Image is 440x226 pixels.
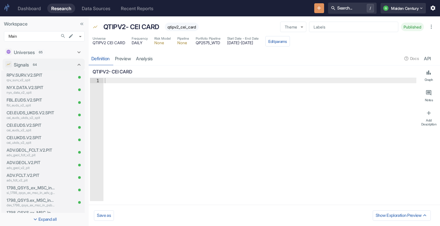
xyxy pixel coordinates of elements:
div: resource tabs [89,52,440,65]
div: Main [4,31,85,42]
span: Universe [93,36,125,41]
p: nyx_data_v2_spit [7,90,55,95]
a: Dashboard [14,4,45,13]
p: QTIPV2- CEI CARD [103,22,159,32]
p: RPV.SURV.V2.SPIT [7,72,55,78]
p: 1798_QSYS_ex_MSC_in_ADV_GEOL.V2.PIT [7,185,55,191]
p: FBL.EUDS.V2.SPIT [7,97,55,103]
p: NYX.DATA.V2.SPIT [7,85,55,91]
p: CEI.UKDS.V2.SPIT [7,135,55,141]
p: adv_geol_v2_pit [7,165,55,170]
button: Save as [94,210,114,221]
button: Editparams [265,36,290,47]
span: Portfolio Pipeline [196,36,221,41]
p: rpv_surv_v2_spit [7,78,55,83]
div: Recent Reports [121,6,153,11]
p: adv_fclt_v2_pit [7,178,55,183]
a: preview [112,52,134,65]
p: ADV.FCLT.V2.PIT [7,172,55,179]
a: CEI.EUDS_UKDS.V2.SPITcei_euds_ukds_v2_spit [7,110,55,120]
button: New Resource [314,3,324,13]
p: fbl_euds_v2_spit [7,103,55,108]
span: 64 [31,62,39,67]
a: CEI.UKDS.V2.SPITcei_ukds_v2_spit [7,135,55,145]
a: Data Sources [78,4,114,13]
span: QP2575_WTD [196,41,221,45]
button: Notes [419,87,439,105]
button: edit [67,32,75,40]
div: 1 [90,78,103,83]
div: Dashboard [18,6,41,11]
p: cei_euds_v2_spit [7,128,55,133]
button: Search.../ [328,3,377,14]
button: Show Exploration Preview [373,210,431,221]
p: si_1798_qsys_ex_msc_in_adv_geol_v2_pit [7,190,55,195]
span: Pipeline [177,36,189,41]
span: Signal [93,24,98,31]
a: 1798_QSYS_ex_MSC_in_ADV_GEOL.V2.PITsi_1798_qsys_ex_msc_in_adv_geol_v2_pit [7,185,55,195]
span: QTIPV2 CEI CARD [93,41,125,45]
div: Universes65 [3,46,85,58]
span: Risk Model [154,36,171,41]
p: QTIPV2- CEI CARD [93,68,414,75]
a: Research [47,4,75,13]
span: DAILY [132,41,148,45]
p: cei_euds_ukds_v2_spit [7,115,55,120]
p: ADV.GEOL_FCLT.V2.PIT [7,147,55,153]
p: CEI.EUDS.V2.SPIT [7,122,55,128]
p: 1798_QSYS.ex_MSC_in_ADV.V2.PIT [7,210,55,216]
span: None [177,41,189,45]
div: API [424,56,431,62]
div: Add Description [420,118,437,126]
p: adv_geol_fclt_v2_pit [7,153,55,158]
button: Collapse Sidebar [77,20,86,28]
div: Data Sources [82,6,110,11]
a: 1798_QSYS.ex_MSC_in_PSB.V2.PITdev_1798_qsys_ex_msc_in_psb_v2_pit [7,197,55,208]
p: dev_1798_qsys_ex_msc_in_psb_v2_pit [7,203,55,208]
span: Frequency [132,36,148,41]
span: qtipv2_cei_card [165,25,199,29]
a: analysis [134,52,155,65]
p: Signals [14,61,29,68]
a: CEI.EUDS.V2.SPITcei_euds_v2_spit [7,122,55,133]
p: Universes [14,49,35,56]
button: Search in Workspace... [59,32,67,40]
button: Expand all [1,214,87,225]
div: Research [51,6,71,11]
div: Definition [91,56,110,62]
a: NYX.DATA.V2.SPITnyx_data_v2_spit [7,85,55,95]
span: [DATE] - [DATE] [227,41,259,45]
div: Q [383,6,388,11]
a: FBL.EUDS.V2.SPITfbl_euds_v2_spit [7,97,55,107]
a: RPV.SURV.V2.SPITrpv_surv_v2_spit [7,72,55,83]
a: ADV.FCLT.V2.PITadv_fclt_v2_pit [7,172,55,183]
div: QTIPV2- CEI CARD [102,20,161,33]
p: 1798_QSYS.ex_MSC_in_PSB.V2.PIT [7,197,55,203]
p: cei_ukds_v2_spit [7,140,55,145]
a: 1798_QSYS.ex_MSC_in_ADV.V2.PITdev_1798_qsys_ex_msc_in_adv_v2_pit [7,210,55,220]
button: Docs [402,53,421,64]
a: ADV.GEOL_FCLT.V2.PITadv_geol_fclt_v2_pit [7,147,55,158]
a: Recent Reports [117,4,157,13]
p: CEI.EUDS_UKDS.V2.SPIT [7,110,55,116]
a: ADV.GEOL.V2.PITadv_geol_v2_pit [7,160,55,170]
p: ADV.GEOL.V2.PIT [7,160,55,166]
span: Start Date - End Date [227,36,259,41]
div: Signals64 [3,59,85,70]
span: None [154,41,171,45]
button: QMaiden Century [381,3,426,13]
span: Published [401,25,424,29]
span: 65 [36,50,45,55]
p: Workspace [4,20,85,27]
button: Graph [419,67,439,85]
